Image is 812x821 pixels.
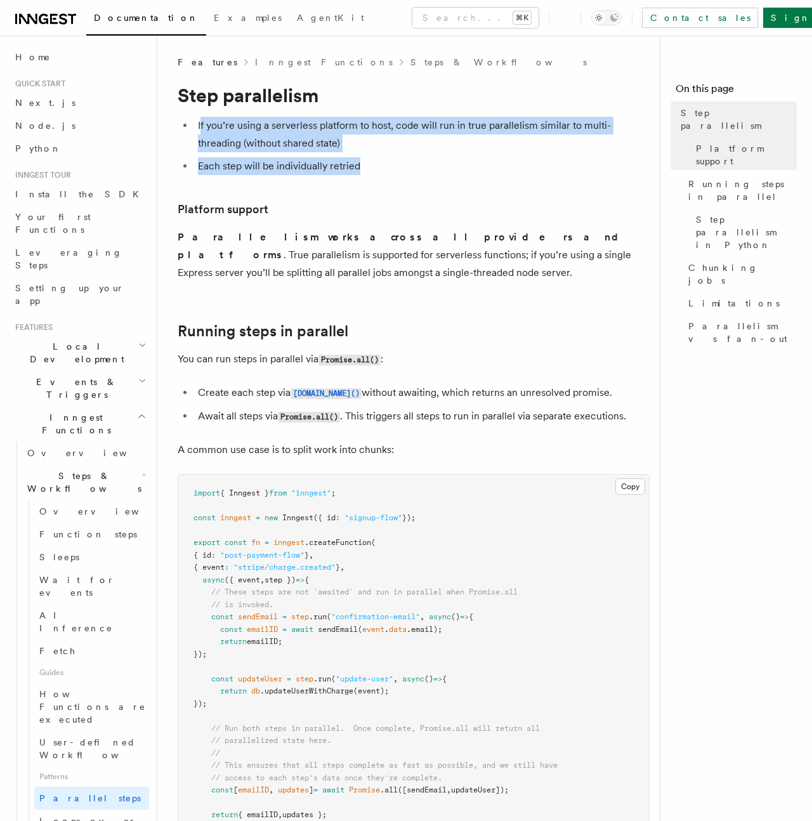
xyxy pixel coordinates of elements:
span: // This ensures that all steps complete as fast as possible, and we still have [211,761,558,770]
span: Function steps [39,529,137,539]
span: Wait for events [39,575,115,598]
span: event [362,625,384,634]
span: { [442,674,447,683]
span: Overview [39,506,170,516]
a: Step parallelism in Python [691,208,797,256]
span: ; [331,489,336,497]
a: Limitations [683,292,797,315]
span: await [291,625,313,634]
span: Next.js [15,98,75,108]
span: fn [251,538,260,547]
span: , [340,563,344,572]
span: "inngest" [291,489,331,497]
a: Parallel steps [34,787,149,810]
span: , [309,551,313,560]
a: Documentation [86,4,206,36]
span: emailID [238,785,269,794]
span: ( [327,612,331,621]
span: . [384,625,389,634]
span: = [313,785,318,794]
span: return [220,637,247,646]
a: Overview [34,500,149,523]
span: .email); [407,625,442,634]
a: Running steps in parallel [683,173,797,208]
span: Steps & Workflows [22,470,141,495]
a: Running steps in parallel [178,322,348,340]
span: const [211,785,233,794]
span: , [260,575,265,584]
span: => [296,575,304,584]
span: new [265,513,278,522]
span: : [225,563,229,572]
code: Promise.all() [318,355,381,365]
a: Contact sales [642,8,758,28]
span: Node.js [15,121,75,131]
a: Fetch [34,640,149,662]
span: // parallelized state here. [211,736,331,745]
span: }); [193,650,207,659]
button: Toggle dark mode [591,10,622,25]
span: updates [278,785,309,794]
a: Wait for events [34,568,149,604]
span: import [193,489,220,497]
span: updateUser [238,674,282,683]
a: Sleeps [34,546,149,568]
span: { id [193,551,211,560]
span: AI Inference [39,610,113,633]
span: , [269,785,273,794]
span: updateUser]); [451,785,509,794]
button: Steps & Workflows [22,464,149,500]
span: "update-user" [336,674,393,683]
span: }); [193,699,207,708]
strong: Parallelism works across all providers and platforms [178,231,629,261]
span: Inngest [282,513,313,522]
span: inngest [220,513,251,522]
span: Step parallelism in Python [696,213,797,251]
span: Platform support [696,142,797,167]
span: Features [178,56,237,69]
span: : [211,551,216,560]
button: Events & Triggers [10,371,149,406]
code: Promise.all() [278,412,340,423]
p: A common use case is to split work into chunks: [178,441,650,459]
span: inngest [273,538,304,547]
span: ({ event [225,575,260,584]
span: Step parallelism [681,107,797,132]
span: ( [331,674,336,683]
a: [DOMAIN_NAME]() [291,386,362,398]
span: Home [15,51,51,63]
span: = [265,538,269,547]
a: Install the SDK [10,183,149,206]
span: ( [358,625,362,634]
span: "signup-flow" [344,513,402,522]
span: .run [309,612,327,621]
span: Sleeps [39,552,79,562]
a: Step parallelism [676,102,797,137]
span: = [256,513,260,522]
span: Events & Triggers [10,376,138,401]
a: Node.js [10,114,149,137]
span: async [429,612,451,621]
a: User-defined Workflows [34,731,149,766]
span: .all [380,785,398,794]
a: Leveraging Steps [10,241,149,277]
span: ([sendEmail [398,785,447,794]
span: How Functions are executed [39,689,146,725]
span: , [420,612,424,621]
span: const [211,612,233,621]
span: Chunking jobs [688,261,797,287]
span: Your first Functions [15,212,91,235]
a: Home [10,46,149,69]
a: Setting up your app [10,277,149,312]
span: "stripe/charge.created" [233,563,336,572]
span: User-defined Workflows [39,737,154,760]
span: => [433,674,442,683]
span: // Run both steps in parallel. Once complete, Promise.all will return all [211,724,540,733]
button: Inngest Functions [10,406,149,442]
span: : [336,513,340,522]
span: // access to each step's data once they're complete. [211,773,442,782]
span: return [220,686,247,695]
span: Inngest Functions [10,411,137,437]
span: , [278,810,282,819]
a: AgentKit [289,4,372,34]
